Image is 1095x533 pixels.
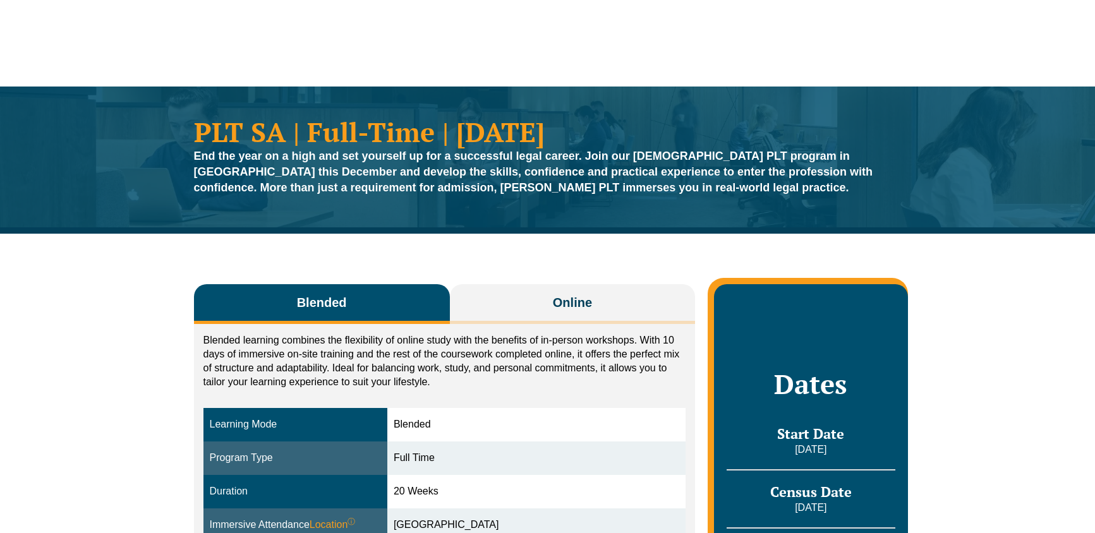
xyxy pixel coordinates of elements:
div: Blended [394,417,679,432]
h1: PLT SA | Full-Time | [DATE] [194,118,902,145]
h2: Dates [727,368,895,400]
span: Location [310,518,356,532]
div: Program Type [210,451,381,465]
div: Immersive Attendance [210,518,381,532]
sup: ⓘ [348,517,355,526]
p: [DATE] [727,443,895,457]
div: Full Time [394,451,679,465]
div: Duration [210,484,381,499]
div: Learning Mode [210,417,381,432]
p: [DATE] [727,501,895,515]
p: Blended learning combines the flexibility of online study with the benefits of in-person workshop... [203,333,686,389]
span: Start Date [777,424,844,443]
div: 20 Weeks [394,484,679,499]
span: Census Date [770,482,852,501]
strong: End the year on a high and set yourself up for a successful legal career. Join our [DEMOGRAPHIC_D... [194,150,873,194]
span: Blended [297,294,347,311]
span: Online [553,294,592,311]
